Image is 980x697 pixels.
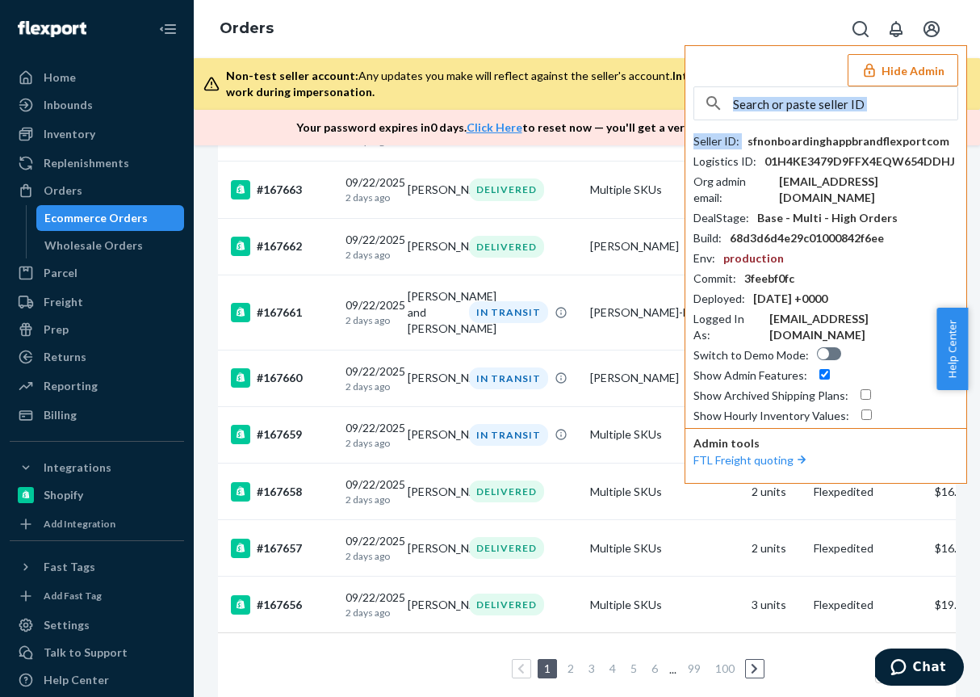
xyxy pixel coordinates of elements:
a: Returns [10,344,184,370]
div: Integrations [44,460,111,476]
div: 01H4KE3479D9FFX4EQW654DDHJ [764,153,955,170]
button: Open Search Box [844,13,877,45]
div: production [723,250,784,267]
a: Wholesale Orders [36,233,185,258]
div: [PERSON_NAME] [590,370,739,386]
p: 2 days ago [346,436,395,450]
a: Prep [10,317,184,342]
button: Open notifications [880,13,912,45]
button: Help Center [936,308,968,390]
div: 09/22/2025 [346,533,395,563]
div: Add Integration [44,517,115,531]
div: 09/22/2025 [346,174,395,204]
p: 2 days ago [346,549,395,563]
div: DELIVERED [469,537,544,559]
p: 2 days ago [346,606,395,619]
a: Page 100 [712,661,738,675]
div: #167656 [231,595,333,615]
div: 09/22/2025 [346,420,395,450]
div: Help Center [44,672,109,688]
td: 2 units [745,520,807,577]
div: IN TRANSIT [469,301,548,323]
a: Orders [220,19,274,37]
a: Home [10,65,184,90]
div: 09/22/2025 [346,363,395,393]
a: Billing [10,402,184,428]
a: Add Integration [10,514,184,534]
td: 3 units [745,577,807,633]
img: Flexport logo [18,21,86,37]
a: FTL Freight quoting [693,453,810,467]
div: IN TRANSIT [469,367,548,389]
div: Ecommerce Orders [44,210,148,226]
p: Flexpedited [814,484,922,500]
a: Freight [10,289,184,315]
a: Parcel [10,260,184,286]
div: sfnonboardinghappbrandflexportcom [748,133,949,149]
div: Settings [44,617,90,633]
td: Multiple SKUs [584,520,745,577]
p: Your password expires in 0 days . to reset now — you'll get a verification email and be logged out. [296,120,862,136]
div: Returns [44,349,86,365]
div: Add Fast Tag [44,589,102,603]
div: #167663 [231,180,333,199]
div: Org admin email : [693,174,771,206]
td: [PERSON_NAME] and [PERSON_NAME] [401,275,463,350]
td: [PERSON_NAME] [401,350,463,406]
p: 2 days ago [346,493,395,506]
a: Page 4 [606,661,619,675]
div: Show Hourly Inventory Values : [693,408,849,424]
div: DELIVERED [469,236,544,258]
div: Deployed : [693,291,745,307]
a: Ecommerce Orders [36,205,185,231]
div: Commit : [693,271,736,287]
div: Talk to Support [44,645,128,661]
td: Multiple SKUs [584,406,745,463]
div: [EMAIL_ADDRESS][DOMAIN_NAME] [779,174,958,206]
div: #167657 [231,539,333,558]
div: Fast Tags [44,559,95,575]
div: Replenishments [44,155,129,171]
div: Build : [693,230,722,246]
div: Show Admin Features : [693,367,807,384]
p: Admin tools [693,435,958,451]
button: Integrations [10,455,184,481]
div: 68d3d6d4e29c01000842f6ee [730,230,884,246]
a: Inbounds [10,92,184,118]
div: 3feebf0fc [744,271,794,287]
button: Close Navigation [152,13,184,45]
td: [PERSON_NAME] [401,218,463,275]
p: 2 days ago [346,313,395,327]
a: Inventory [10,121,184,147]
div: Shopify [44,487,83,503]
a: Page 3 [585,661,598,675]
div: [PERSON_NAME]-BLK [590,304,739,321]
div: [PERSON_NAME] [590,238,739,254]
div: Inbounds [44,97,93,113]
div: 09/22/2025 [346,232,395,262]
p: Flexpedited [814,540,922,556]
div: [EMAIL_ADDRESS][DOMAIN_NAME] [769,311,958,343]
div: #167661 [231,303,333,322]
a: Page 1 is your current page [541,661,554,675]
span: Non-test seller account: [226,69,358,82]
button: Fast Tags [10,554,184,580]
div: Base - Multi - High Orders [757,210,898,226]
a: Orders [10,178,184,204]
td: [PERSON_NAME] [401,520,463,577]
a: Add Fast Tag [10,586,184,606]
div: DELIVERED [469,481,544,502]
ol: breadcrumbs [207,6,287,52]
div: 09/22/2025 [346,590,395,619]
div: DELIVERED [469,594,544,615]
td: Multiple SKUs [584,464,745,520]
div: Env : [693,250,715,267]
div: Wholesale Orders [44,237,143,254]
div: DealStage : [693,210,749,226]
a: Replenishments [10,150,184,176]
a: Page 99 [685,661,704,675]
div: Seller ID : [693,133,739,149]
p: 2 days ago [346,191,395,204]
